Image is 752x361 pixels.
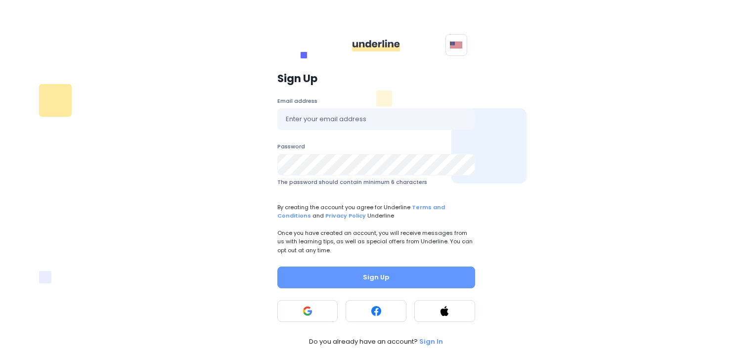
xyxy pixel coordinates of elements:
[352,40,400,51] img: ddgMu+Zv+CXDCfumCWfsmuPlDdRfDDxAd9LAAAAAAElFTkSuQmCC
[277,337,475,347] a: Do you already have an account? Sign In
[277,267,475,288] button: Sign Up
[277,203,475,220] span: By creating the account you agree for Underline and Underline
[277,108,475,130] input: Enter your email address
[277,96,475,106] label: Email address
[277,229,475,254] p: Once you have created an account, you will receive messages from us with learning tips, as well a...
[277,178,427,186] span: The password should contain minimum 6 characters
[419,337,443,347] p: Sign In
[277,142,475,151] label: Password
[277,203,445,220] a: Terms and Conditions
[277,73,475,85] p: Sign Up
[450,41,462,49] img: svg+xml;base64,PHN2ZyB4bWxucz0iaHR0cDovL3d3dy53My5vcmcvMjAwMC9zdmciIHhtbG5zOnhsaW5rPSJodHRwOi8vd3...
[309,337,419,347] span: Do you already have an account?
[325,212,366,220] a: Privacy Policy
